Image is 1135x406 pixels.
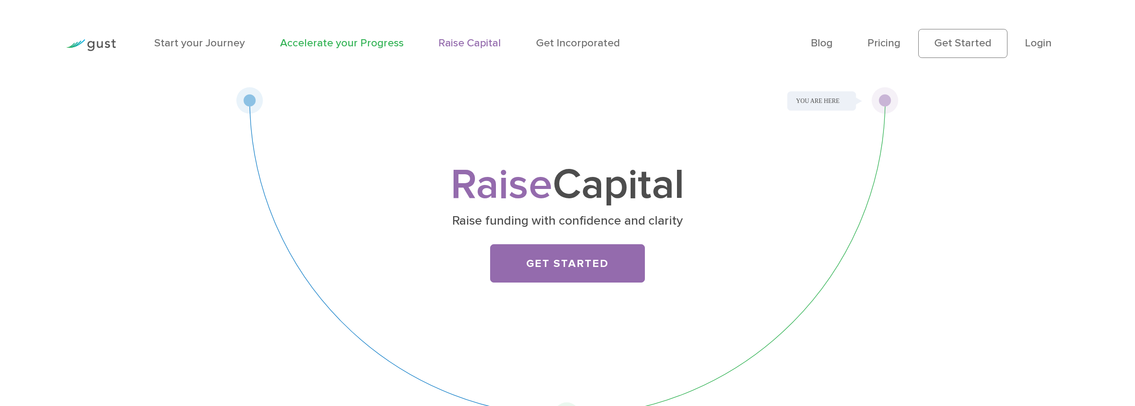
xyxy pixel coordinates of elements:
a: Accelerate your Progress [280,37,404,49]
a: Raise Capital [438,37,501,49]
a: Pricing [867,37,900,49]
a: Get Incorporated [536,37,620,49]
span: Raise [450,160,553,210]
a: Login [1025,37,1052,49]
h1: Capital [329,166,806,204]
a: Get Started [490,244,645,283]
a: Get Started [918,29,1007,57]
p: Raise funding with confidence and clarity [334,213,801,230]
a: Blog [811,37,833,49]
a: Start your Journey [154,37,245,49]
img: Gust Logo [66,39,116,51]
